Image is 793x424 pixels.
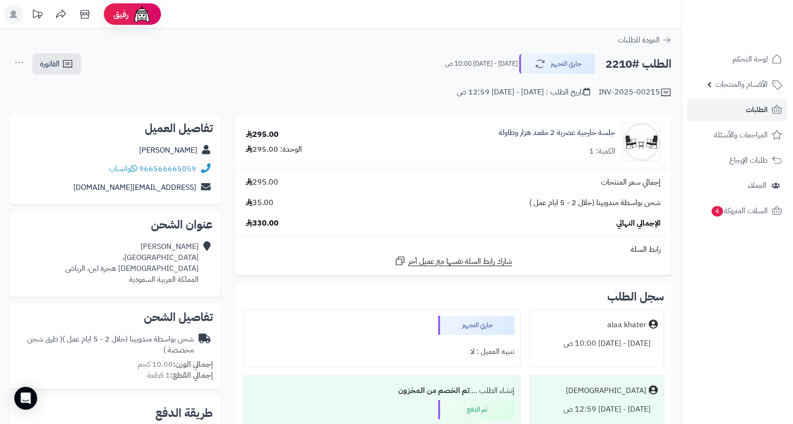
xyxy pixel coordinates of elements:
[687,174,787,197] a: العملاء
[711,206,723,217] span: 4
[618,34,672,46] a: العودة للطلبات
[733,52,768,66] span: لوحة التحكم
[687,149,787,172] a: طلبات الإرجاع
[599,87,672,98] div: INV-2025-00215
[17,123,213,134] h2: تفاصيل العميل
[623,123,660,161] img: 1755161388-110119010033-90x90.jpg
[589,146,615,157] div: الكمية: 1
[408,256,512,267] span: شارك رابط السلة نفسها مع عميل آخر
[109,163,137,175] a: واتساب
[65,241,199,285] div: [PERSON_NAME] [GEOGRAPHIC_DATA]، [DEMOGRAPHIC_DATA] هجرة لبن، الرياض المملكة العربية السعودية
[519,54,595,74] button: جاري التجهيز
[438,316,514,335] div: جاري التجهيز
[17,334,194,356] div: شحن بواسطة مندوبينا (خلال 2 - 5 ايام عمل )
[398,385,470,396] b: تم الخصم من المخزون
[249,382,514,400] div: إنشاء الطلب ....
[40,58,60,70] span: الفاتورة
[457,87,590,98] div: تاريخ الطلب : [DATE] - [DATE] 12:59 ص
[173,359,213,370] strong: إجمالي الوزن:
[246,144,302,155] div: الوحدة: 295.00
[246,177,278,188] span: 295.00
[139,163,196,175] a: 966566665059
[616,218,661,229] span: الإجمالي النهائي
[147,370,213,381] small: 1 قطعة
[715,78,768,91] span: الأقسام والمنتجات
[249,342,514,361] div: تنبيه العميل : لا
[155,407,213,419] h2: طريقة الدفع
[746,103,768,116] span: الطلبات
[499,127,615,138] a: جلسة خارجية عصرية 2 مقعد هزاز وطاولة
[601,177,661,188] span: إجمالي سعر المنتجات
[566,385,646,396] div: [DEMOGRAPHIC_DATA]
[748,179,766,192] span: العملاء
[17,311,213,323] h2: تفاصيل الشحن
[535,400,658,419] div: [DATE] - [DATE] 12:59 ص
[170,370,213,381] strong: إجمالي القطع:
[246,218,279,229] span: 330.00
[32,53,81,74] a: الفاتورة
[687,98,787,121] a: الطلبات
[139,145,197,156] a: [PERSON_NAME]
[687,48,787,71] a: لوحة التحكم
[529,197,661,208] span: شحن بواسطة مندوبينا (خلال 2 - 5 ايام عمل )
[535,334,658,353] div: [DATE] - [DATE] 10:00 ص
[246,129,279,140] div: 295.00
[714,128,768,142] span: المراجعات والأسئلة
[17,219,213,230] h2: عنوان الشحن
[445,59,518,69] small: [DATE] - [DATE] 10:00 ص
[605,54,672,74] h2: الطلب #2210
[14,387,37,410] div: Open Intercom Messenger
[711,204,768,217] span: السلات المتروكة
[607,320,646,331] div: alaa khater
[729,154,768,167] span: طلبات الإرجاع
[27,333,194,356] span: ( طرق شحن مخصصة )
[438,400,514,419] div: تم الدفع
[25,5,49,26] a: تحديثات المنصة
[113,9,129,20] span: رفيق
[132,5,151,24] img: ai-face.png
[73,182,196,193] a: [EMAIL_ADDRESS][DOMAIN_NAME]
[687,124,787,146] a: المراجعات والأسئلة
[607,291,664,302] h3: سجل الطلب
[138,359,213,370] small: 10.00 كجم
[687,199,787,222] a: السلات المتروكة4
[618,34,660,46] span: العودة للطلبات
[394,255,512,267] a: شارك رابط السلة نفسها مع عميل آخر
[728,11,784,31] img: logo-2.png
[246,197,273,208] span: 35.00
[239,244,668,255] div: رابط السلة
